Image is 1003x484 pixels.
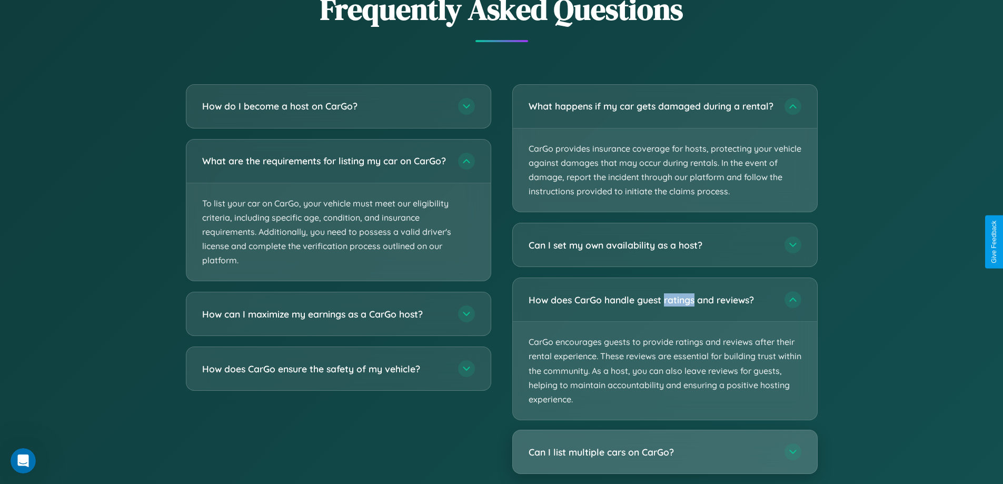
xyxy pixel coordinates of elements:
[202,362,448,376] h3: How does CarGo ensure the safety of my vehicle?
[529,293,774,307] h3: How does CarGo handle guest ratings and reviews?
[513,322,817,420] p: CarGo encourages guests to provide ratings and reviews after their rental experience. These revie...
[11,448,36,473] iframe: Intercom live chat
[186,183,491,281] p: To list your car on CarGo, your vehicle must meet our eligibility criteria, including specific ag...
[202,154,448,167] h3: What are the requirements for listing my car on CarGo?
[990,221,998,263] div: Give Feedback
[529,446,774,459] h3: Can I list multiple cars on CarGo?
[529,100,774,113] h3: What happens if my car gets damaged during a rental?
[513,129,817,212] p: CarGo provides insurance coverage for hosts, protecting your vehicle against damages that may occ...
[202,308,448,321] h3: How can I maximize my earnings as a CarGo host?
[202,100,448,113] h3: How do I become a host on CarGo?
[529,239,774,252] h3: Can I set my own availability as a host?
